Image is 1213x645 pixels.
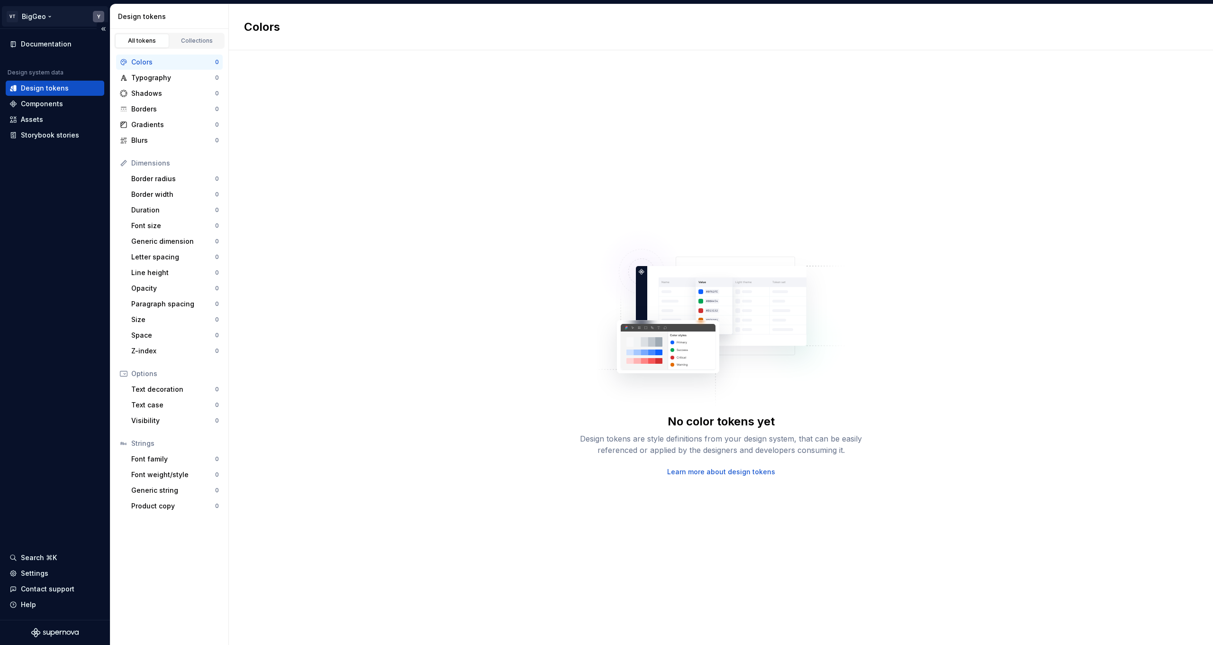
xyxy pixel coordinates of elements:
a: Product copy0 [127,498,223,514]
a: Line height0 [127,265,223,280]
a: Components [6,96,104,111]
a: Size0 [127,312,223,327]
div: Dimensions [131,158,219,168]
a: Z-index0 [127,343,223,359]
svg: Supernova Logo [31,628,79,637]
a: Space0 [127,328,223,343]
a: Duration0 [127,203,223,218]
div: Design system data [8,69,63,76]
a: Opacity0 [127,281,223,296]
div: 0 [215,332,219,339]
a: Border width0 [127,187,223,202]
a: Storybook stories [6,128,104,143]
div: 0 [215,455,219,463]
h2: Colors [244,19,280,35]
a: Generic dimension0 [127,234,223,249]
a: Letter spacing0 [127,249,223,265]
div: Shadows [131,89,215,98]
div: 0 [215,401,219,409]
a: Colors0 [116,55,223,70]
div: 0 [215,74,219,82]
div: 0 [215,175,219,183]
a: Font size0 [127,218,223,233]
a: Font weight/style0 [127,467,223,482]
div: 0 [215,417,219,424]
div: Font size [131,221,215,230]
div: VT [7,11,18,22]
a: Learn more about design tokens [667,467,775,477]
div: Text decoration [131,385,215,394]
a: Paragraph spacing0 [127,296,223,312]
div: 0 [215,502,219,510]
div: Border width [131,190,215,199]
div: Design tokens [118,12,225,21]
div: Components [21,99,63,109]
div: Blurs [131,136,215,145]
div: Contact support [21,584,74,594]
div: Space [131,331,215,340]
div: Visibility [131,416,215,425]
div: 0 [215,253,219,261]
div: 0 [215,206,219,214]
a: Documentation [6,37,104,52]
a: Generic string0 [127,483,223,498]
div: 0 [215,191,219,198]
a: Shadows0 [116,86,223,101]
button: Search ⌘K [6,550,104,565]
div: 0 [215,269,219,276]
div: Product copy [131,501,215,511]
a: Gradients0 [116,117,223,132]
div: 0 [215,90,219,97]
div: Settings [21,569,48,578]
div: Generic dimension [131,237,215,246]
button: VTBigGeoY [2,6,108,27]
div: Z-index [131,346,215,356]
div: 0 [215,471,219,479]
a: Text decoration0 [127,382,223,397]
a: Text case0 [127,397,223,413]
div: Documentation [21,39,72,49]
div: Line height [131,268,215,277]
div: Typography [131,73,215,83]
div: 0 [215,285,219,292]
div: Collections [173,37,221,45]
div: All tokens [118,37,166,45]
div: Search ⌘K [21,553,57,562]
div: Y [97,13,100,20]
a: Blurs0 [116,133,223,148]
a: Design tokens [6,81,104,96]
div: 0 [215,222,219,230]
button: Collapse sidebar [97,22,110,36]
div: Paragraph spacing [131,299,215,309]
div: Letter spacing [131,252,215,262]
a: Borders0 [116,101,223,117]
button: Contact support [6,581,104,597]
div: 0 [215,121,219,129]
div: Assets [21,115,43,124]
div: Colors [131,57,215,67]
div: Opacity [131,284,215,293]
div: Size [131,315,215,324]
div: 0 [215,105,219,113]
div: Gradients [131,120,215,129]
div: Options [131,369,219,378]
div: Generic string [131,486,215,495]
a: Assets [6,112,104,127]
div: Border radius [131,174,215,184]
div: 0 [215,386,219,393]
a: Visibility0 [127,413,223,428]
div: 0 [215,137,219,144]
div: Text case [131,400,215,410]
div: Design tokens are style definitions from your design system, that can be easily referenced or app... [570,433,873,456]
div: 0 [215,58,219,66]
a: Border radius0 [127,171,223,186]
div: Design tokens [21,83,69,93]
div: No color tokens yet [668,414,775,429]
div: Font weight/style [131,470,215,479]
div: Storybook stories [21,130,79,140]
div: Borders [131,104,215,114]
div: 0 [215,316,219,323]
div: 0 [215,487,219,494]
a: Font family0 [127,451,223,467]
